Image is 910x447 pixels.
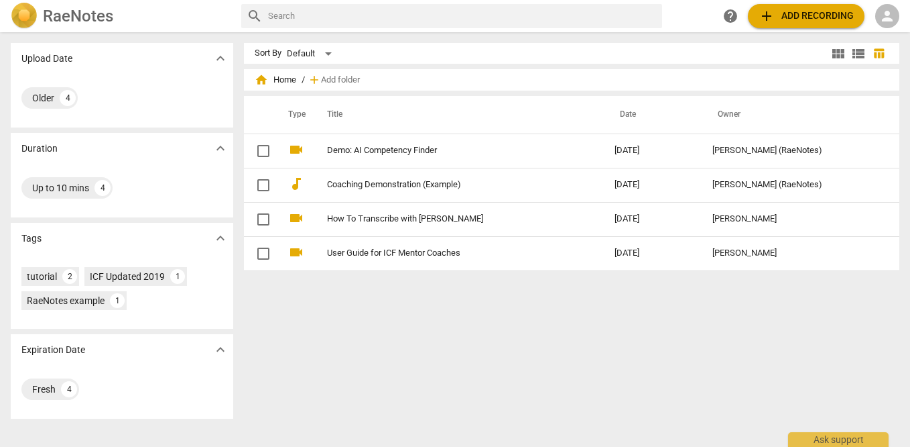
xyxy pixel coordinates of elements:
td: [DATE] [604,168,701,202]
td: [DATE] [604,134,701,168]
div: 1 [110,293,125,308]
div: [PERSON_NAME] (RaeNotes) [712,180,874,190]
span: view_list [850,46,866,62]
p: Duration [21,142,58,156]
th: Owner [702,96,885,134]
span: videocam [288,244,304,260]
span: / [302,75,305,85]
button: Upload [748,4,864,28]
p: Upload Date [21,52,72,66]
div: tutorial [27,270,57,283]
th: Type [277,96,311,134]
div: Ask support [788,432,889,447]
p: Expiration Date [21,343,85,357]
span: person [879,8,895,24]
div: Older [32,91,54,105]
button: Show more [210,138,231,158]
div: 4 [60,90,76,106]
button: Show more [210,228,231,248]
img: Logo [11,3,38,30]
div: [PERSON_NAME] [712,248,874,258]
a: Demo: AI Competency Finder [327,146,567,156]
span: add [308,73,321,87]
span: home [255,73,268,87]
a: LogoRaeNotes [11,3,231,30]
a: Help [718,4,742,28]
button: List view [848,44,868,64]
div: Sort By [255,48,281,58]
span: expand_more [212,230,229,246]
span: expand_more [212,342,229,358]
span: view_module [830,46,846,62]
th: Title [311,96,604,134]
td: [DATE] [604,202,701,236]
div: Fresh [32,383,56,396]
span: expand_more [212,50,229,66]
button: Show more [210,48,231,68]
input: Search [268,5,657,27]
div: 2 [62,269,77,284]
span: videocam [288,210,304,226]
a: How To Transcribe with [PERSON_NAME] [327,214,567,224]
div: Up to 10 mins [32,181,89,195]
p: Tags [21,232,42,246]
a: Coaching Demonstration (Example) [327,180,567,190]
span: help [722,8,738,24]
span: Add folder [321,75,360,85]
div: RaeNotes example [27,294,105,307]
div: [PERSON_NAME] (RaeNotes) [712,146,874,156]
th: Date [604,96,701,134]
div: 4 [61,381,77,397]
span: Home [255,73,296,87]
div: [PERSON_NAME] [712,214,874,224]
h2: RaeNotes [43,7,113,26]
td: [DATE] [604,236,701,270]
span: add [759,8,775,24]
span: table_chart [872,47,885,60]
span: expand_more [212,140,229,156]
button: Table view [868,44,889,64]
div: Default [287,43,336,64]
div: 4 [94,180,111,196]
span: search [247,8,263,24]
span: audiotrack [288,176,304,192]
a: User Guide for ICF Mentor Coaches [327,248,567,258]
button: Tile view [828,44,848,64]
div: 1 [170,269,185,284]
span: Add recording [759,8,854,24]
span: videocam [288,142,304,158]
button: Show more [210,340,231,360]
div: ICF Updated 2019 [90,270,165,283]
